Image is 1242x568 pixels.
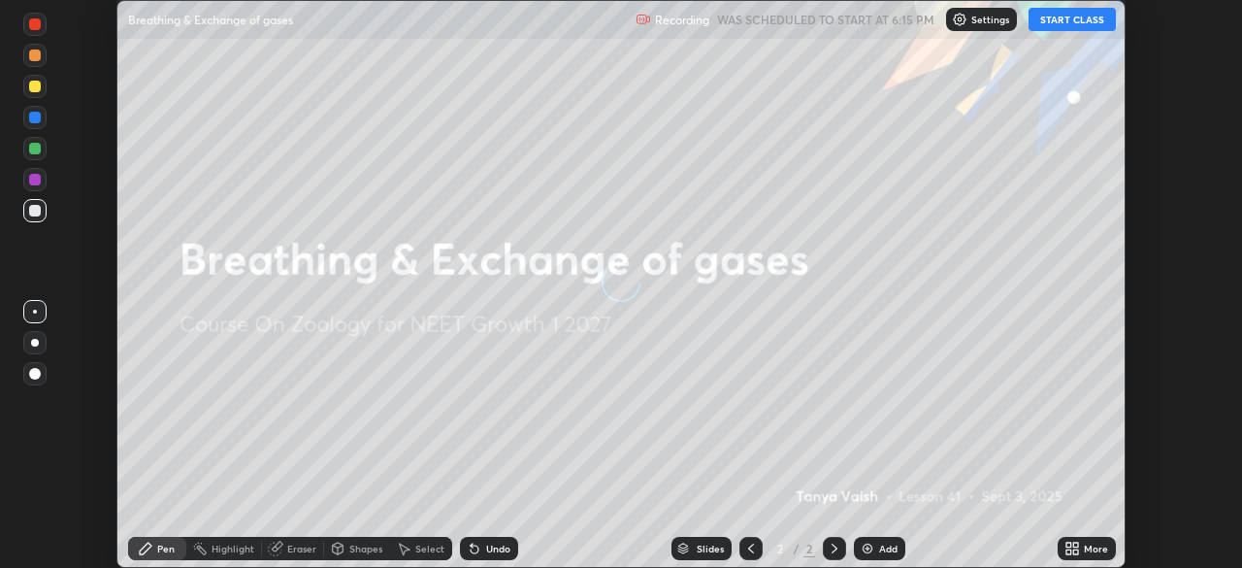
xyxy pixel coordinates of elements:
div: Shapes [349,544,382,553]
div: Highlight [212,544,254,553]
div: 2 [803,540,815,557]
p: Breathing & Exchange of gases [128,12,293,27]
div: Select [415,544,444,553]
div: 2 [770,543,790,554]
div: Undo [486,544,510,553]
p: Recording [655,13,709,27]
div: / [794,543,800,554]
h5: WAS SCHEDULED TO START AT 6:15 PM [717,11,934,28]
img: add-slide-button [860,541,875,556]
div: Pen [157,544,175,553]
div: More [1084,544,1108,553]
button: START CLASS [1029,8,1116,31]
img: recording.375f2c34.svg [636,12,651,27]
img: class-settings-icons [952,12,967,27]
div: Add [879,544,898,553]
div: Slides [697,544,724,553]
p: Settings [971,15,1009,24]
div: Eraser [287,544,316,553]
